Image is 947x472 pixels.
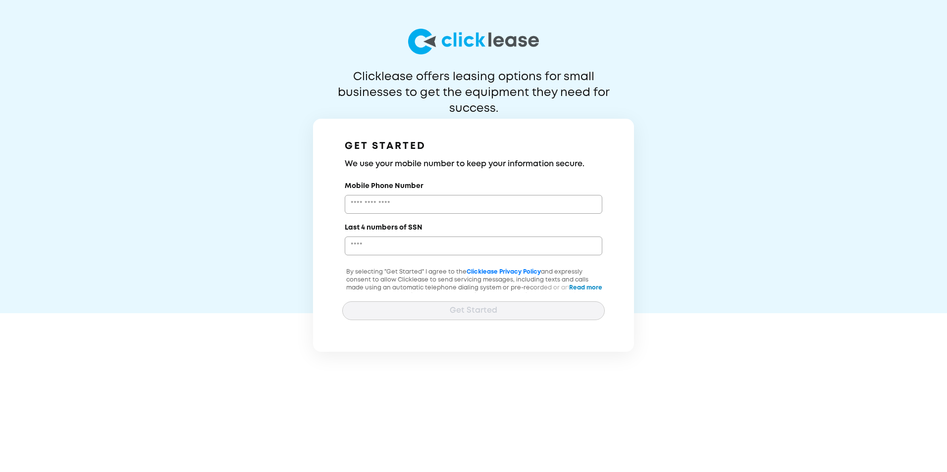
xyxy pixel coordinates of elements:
label: Last 4 numbers of SSN [345,223,422,233]
p: By selecting "Get Started" I agree to the and expressly consent to allow Clicklease to send servi... [342,268,605,316]
h1: GET STARTED [345,139,602,154]
button: Get Started [342,301,605,320]
h3: We use your mobile number to keep your information secure. [345,158,602,170]
label: Mobile Phone Number [345,181,423,191]
a: Clicklease Privacy Policy [467,269,541,275]
p: Clicklease offers leasing options for small businesses to get the equipment they need for success. [314,69,633,101]
img: logo-larg [408,29,539,54]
